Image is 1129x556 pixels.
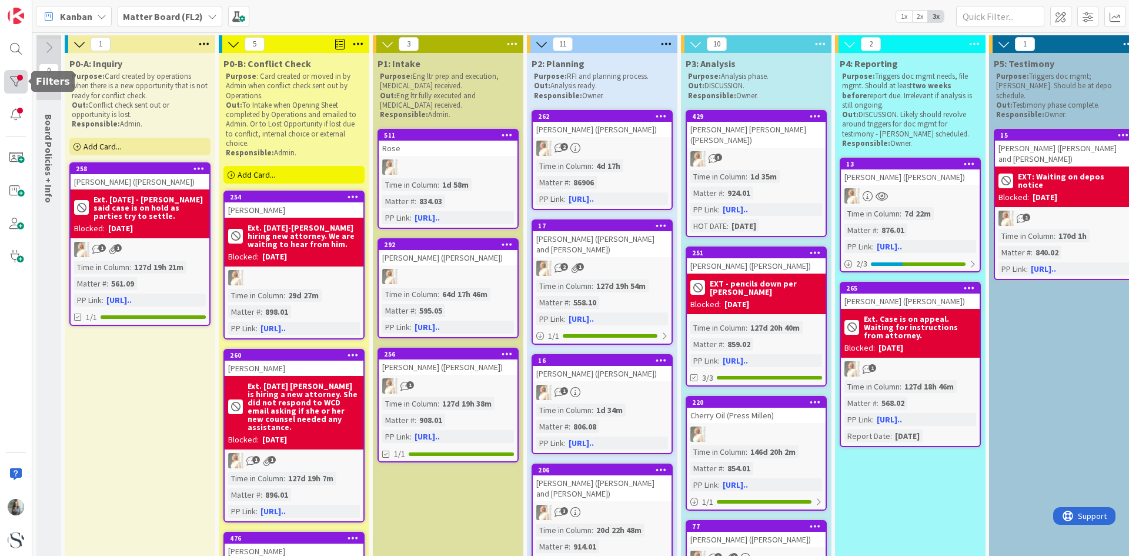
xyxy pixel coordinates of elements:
[553,37,573,51] span: 11
[533,141,672,156] div: KS
[688,81,824,91] p: DISCUSSION.
[687,248,826,258] div: 251
[723,355,748,366] a: [URL]..
[690,187,723,199] div: Matter #
[1023,214,1030,221] span: 1
[747,321,803,334] div: 127d 20h 40m
[415,195,416,208] span: :
[998,211,1014,226] img: KS
[846,284,980,292] div: 265
[416,304,445,317] div: 595.05
[841,294,980,309] div: [PERSON_NAME] ([PERSON_NAME])
[380,71,413,81] strong: Purpose:
[406,381,414,389] span: 1
[8,499,24,515] img: LG
[724,338,753,351] div: 859.02
[533,465,672,475] div: 206
[230,351,363,359] div: 260
[93,195,206,220] b: Ext. [DATE] - [PERSON_NAME] said case is on hold as parties try to settle.
[533,366,672,381] div: [PERSON_NAME] ([PERSON_NAME])
[74,222,105,235] div: Blocked:
[714,154,722,161] span: 3
[285,289,322,302] div: 29d 27m
[245,37,265,51] span: 5
[106,277,108,290] span: :
[687,427,826,442] div: KS
[690,354,718,367] div: PP Link
[534,71,567,81] strong: Purpose:
[723,338,724,351] span: :
[533,329,672,344] div: 1/1
[724,298,749,311] div: [DATE]
[841,283,980,309] div: 265[PERSON_NAME] ([PERSON_NAME])
[71,164,209,174] div: 258
[72,119,208,129] p: Admin.
[76,165,209,173] div: 258
[415,322,440,332] a: [URL]..
[379,239,517,265] div: 292[PERSON_NAME] ([PERSON_NAME])
[548,330,559,342] span: 1 / 1
[592,159,593,172] span: :
[844,224,877,237] div: Matter #
[710,279,822,296] b: EXT - pencils down per [PERSON_NAME]
[228,270,243,285] img: KS
[8,532,24,548] img: avatar
[533,231,672,257] div: [PERSON_NAME] ([PERSON_NAME] and [PERSON_NAME])
[687,122,826,148] div: [PERSON_NAME] [PERSON_NAME] ([PERSON_NAME])
[379,141,517,156] div: Rose
[687,151,826,167] div: KS
[380,109,428,119] strong: Responsible:
[956,6,1044,27] input: Quick Filter...
[382,269,398,284] img: KS
[844,361,860,377] img: KS
[718,203,720,216] span: :
[687,521,826,532] div: 77
[593,279,649,292] div: 127d 19h 54m
[723,187,724,199] span: :
[262,305,291,318] div: 898.01
[564,312,566,325] span: :
[1026,262,1028,275] span: :
[71,242,209,257] div: KS
[746,321,747,334] span: :
[72,119,120,129] strong: Responsible:
[688,72,824,81] p: Analysis phase.
[71,164,209,189] div: 258[PERSON_NAME] ([PERSON_NAME])
[534,91,582,101] strong: Responsible:
[928,11,944,22] span: 3x
[379,359,517,375] div: [PERSON_NAME] ([PERSON_NAME])
[60,9,92,24] span: Kanban
[533,261,672,276] div: KS
[900,380,901,393] span: :
[570,176,597,189] div: 86906
[86,311,97,324] span: 1/1
[842,139,978,148] p: Owner.
[69,58,122,69] span: P0-A: Inquiry
[841,188,980,204] div: KS
[687,397,826,408] div: 220
[687,111,826,148] div: 429[PERSON_NAME] [PERSON_NAME] ([PERSON_NAME])
[996,100,1013,110] strong: Out:
[570,296,599,309] div: 558.10
[534,81,550,91] strong: Out:
[108,222,133,235] div: [DATE]
[840,58,898,69] span: P4: Reporting
[384,131,517,139] div: 511
[844,240,872,253] div: PP Link
[724,187,753,199] div: 924.01
[380,110,516,119] p: Admin.
[102,294,103,307] span: :
[688,81,704,91] strong: Out:
[108,277,137,290] div: 561.09
[533,465,672,501] div: 206[PERSON_NAME] ([PERSON_NAME] and [PERSON_NAME])
[690,170,746,183] div: Time in Column
[379,378,517,394] div: KS
[534,91,670,101] p: Owner.
[410,321,412,334] span: :
[1033,246,1061,259] div: 840.02
[533,122,672,137] div: [PERSON_NAME] ([PERSON_NAME])
[996,71,1029,81] strong: Purpose:
[536,159,592,172] div: Time in Column
[844,188,860,204] img: KS
[380,91,516,111] p: Eng ltr fully executed and [MEDICAL_DATA] received.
